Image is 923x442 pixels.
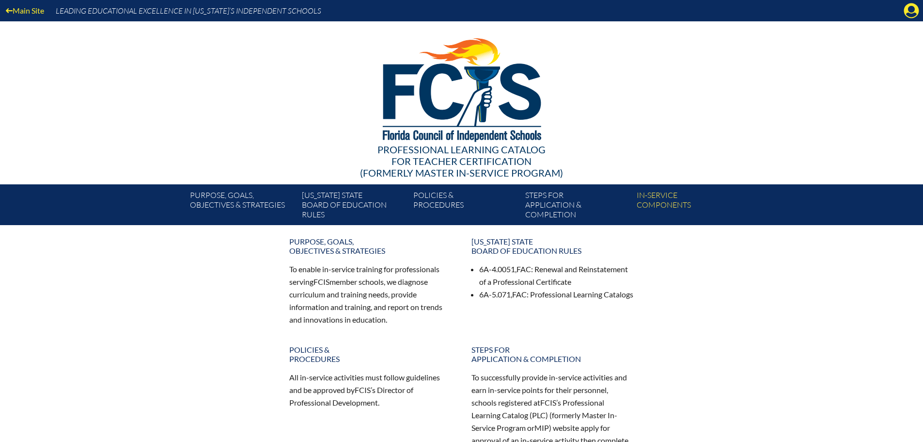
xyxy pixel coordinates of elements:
span: FCIS [540,398,556,407]
svg: Manage account [904,3,919,18]
a: [US_STATE] StateBoard of Education rules [466,233,640,259]
span: FCIS [313,277,329,286]
span: FCIS [355,385,371,394]
li: 6A-4.0051, : Renewal and Reinstatement of a Professional Certificate [479,263,634,288]
span: FAC [516,264,531,274]
a: Main Site [2,4,48,17]
p: To enable in-service training for professionals serving member schools, we diagnose curriculum an... [289,263,452,326]
li: 6A-5.071, : Professional Learning Catalogs [479,288,634,301]
img: FCISlogo221.eps [361,21,562,154]
a: Purpose, goals,objectives & strategies [283,233,458,259]
span: PLC [532,410,546,420]
div: Professional Learning Catalog (formerly Master In-service Program) [183,144,741,179]
a: Steps forapplication & completion [466,341,640,367]
a: In-servicecomponents [633,188,744,225]
a: [US_STATE] StateBoard of Education rules [298,188,409,225]
a: Steps forapplication & completion [521,188,633,225]
a: Policies &Procedures [283,341,458,367]
span: MIP [534,423,549,432]
p: All in-service activities must follow guidelines and be approved by ’s Director of Professional D... [289,371,452,409]
a: Purpose, goals,objectives & strategies [186,188,297,225]
span: FAC [512,290,527,299]
span: for Teacher Certification [391,155,532,167]
a: Policies &Procedures [409,188,521,225]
